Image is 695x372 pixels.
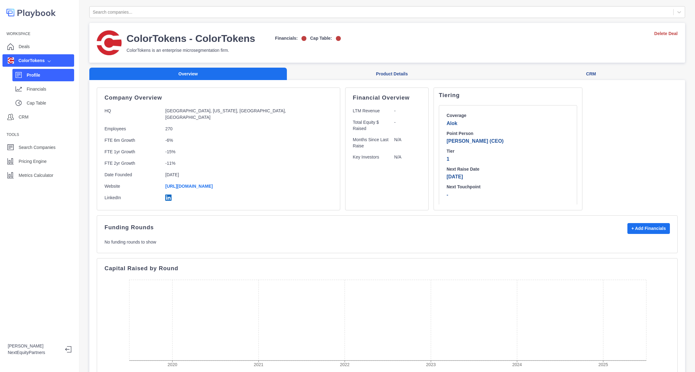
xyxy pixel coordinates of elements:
p: Cap Table [27,100,74,106]
p: [DATE] [165,172,302,178]
p: Financials: [275,35,298,42]
p: - [394,119,421,132]
p: HQ [105,108,160,121]
p: Date Founded [105,172,160,178]
p: -6% [165,137,302,144]
p: FTE 1yr Growth [105,149,160,155]
tspan: 2024 [512,362,522,367]
p: 270 [165,126,302,132]
div: ColorTokens [8,57,45,64]
p: Total Equity $ Raised [353,119,389,132]
p: [DATE] [447,173,569,181]
tspan: 2021 [254,362,263,367]
h6: Next Touchpoint [447,184,569,190]
p: NextEquityPartners [8,349,60,356]
img: off-logo [301,36,306,41]
p: Tiering [439,93,577,98]
h6: Coverage [447,113,569,119]
p: N/A [394,137,421,149]
img: company-logo [97,30,122,55]
tspan: 2020 [167,362,177,367]
h6: Tier [447,149,569,154]
p: Search Companies [19,144,56,151]
tspan: 2022 [340,362,350,367]
img: linkedin-logo [165,195,172,201]
p: Capital Raised by Round [105,266,670,271]
p: - [394,108,421,114]
p: Metrics Calculator [19,172,53,179]
button: Overview [89,68,287,80]
p: Funding Rounds [105,225,154,230]
p: N/A [394,154,421,160]
img: off-logo [336,36,341,41]
p: [PERSON_NAME] (CEO) [447,137,569,145]
p: CRM [19,114,29,120]
p: FTE 2yr Growth [105,160,160,167]
img: logo-colored [6,6,56,19]
p: Cap Table: [310,35,332,42]
tspan: 2025 [599,362,608,367]
p: LTM Revenue [353,108,389,114]
p: LinkedIn [105,195,160,203]
button: + Add Financials [627,223,670,234]
p: -11% [165,160,302,167]
p: 1 [447,155,569,163]
p: Employees [105,126,160,132]
p: [GEOGRAPHIC_DATA], [US_STATE], [GEOGRAPHIC_DATA], [GEOGRAPHIC_DATA] [165,108,302,121]
button: Product Details [287,68,497,80]
p: Financials [27,86,74,92]
p: Alok [447,120,569,127]
a: Delete Deal [654,30,678,37]
p: Months Since Last Raise [353,137,389,149]
a: [URL][DOMAIN_NAME] [165,184,213,189]
p: - [447,191,569,199]
p: Company Overview [105,95,332,100]
p: [PERSON_NAME] [8,343,60,349]
h6: Next Raise Date [447,167,569,172]
img: company image [8,57,14,64]
button: CRM [497,68,685,80]
p: Financial Overview [353,95,421,100]
p: Pricing Engine [19,158,47,165]
h3: ColorTokens - ColorTokens [127,32,255,45]
p: Profile [27,72,74,78]
p: Website [105,183,160,190]
p: FTE 6m Growth [105,137,160,144]
p: -15% [165,149,302,155]
h6: Point Person [447,131,569,137]
p: No funding rounds to show [105,239,670,245]
p: Deals [19,43,30,50]
p: Key Investors [353,154,389,160]
tspan: 2023 [426,362,436,367]
p: ColorTokens is an enterprise microsegmentation firm. [127,47,341,54]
